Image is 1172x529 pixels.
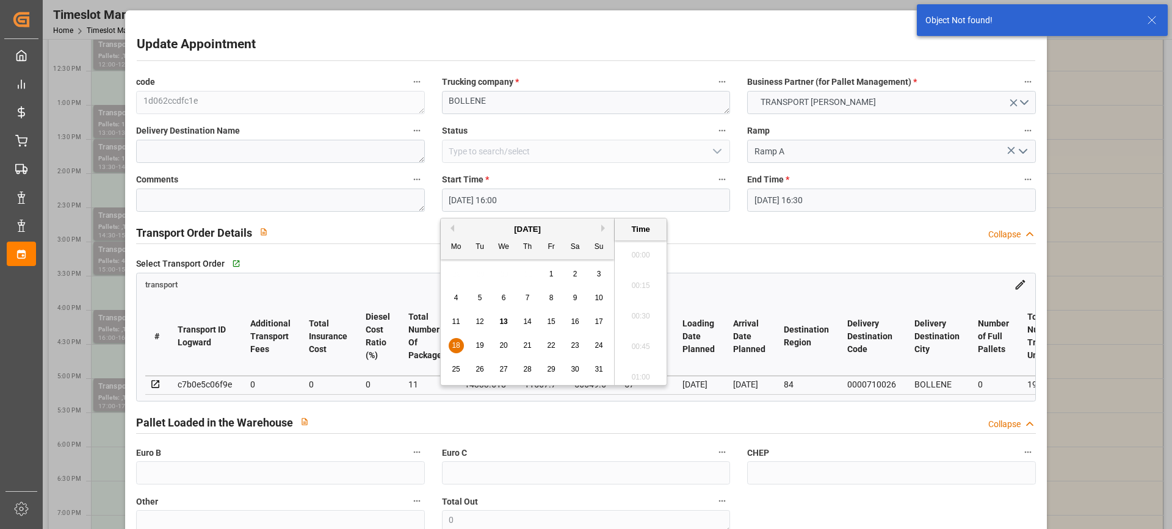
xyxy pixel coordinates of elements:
div: Choose Wednesday, August 27th, 2025 [496,362,512,377]
span: code [136,76,155,88]
div: Choose Friday, August 8th, 2025 [544,290,559,306]
input: DD-MM-YYYY HH:MM [747,189,1035,212]
div: Su [591,240,607,255]
div: Choose Monday, August 11th, 2025 [449,314,464,329]
button: Total Out [714,493,730,509]
span: 26 [476,365,483,373]
span: 16 [571,317,579,326]
textarea: 1d062ccdfc1e [136,91,424,114]
button: Comments [409,171,425,187]
div: Mo [449,240,464,255]
input: Type to search/select [442,140,730,163]
div: month 2025-08 [444,262,611,381]
div: Choose Thursday, August 21st, 2025 [520,338,535,353]
span: TRANSPORT [PERSON_NAME] [754,96,882,109]
div: Choose Saturday, August 2nd, 2025 [568,267,583,282]
div: 84 [784,377,829,392]
div: Time [618,223,664,236]
th: Destination Region [775,297,838,376]
span: 25 [452,365,460,373]
span: Trucking company [442,76,519,88]
span: Euro B [136,447,161,459]
div: [DATE] [682,377,715,392]
div: [DATE] [441,223,614,236]
span: 9 [573,293,577,302]
th: Number of Full Pallets [969,297,1018,376]
button: Euro C [714,444,730,460]
div: 19 [1027,377,1058,392]
span: 2 [573,270,577,278]
div: 0000710026 [847,377,896,392]
button: View description [293,410,316,433]
div: Choose Thursday, August 14th, 2025 [520,314,535,329]
div: Choose Friday, August 1st, 2025 [544,267,559,282]
th: Delivery Destination City [905,297,969,376]
div: Fr [544,240,559,255]
button: Delivery Destination Name [409,123,425,139]
div: 0 [309,377,347,392]
span: 29 [547,365,555,373]
span: 27 [499,365,507,373]
th: Total Insurance Cost [300,297,356,376]
button: Trucking company * [714,74,730,90]
span: 8 [549,293,554,302]
span: 6 [502,293,506,302]
div: Choose Wednesday, August 20th, 2025 [496,338,512,353]
span: transport [145,280,178,289]
div: Choose Saturday, August 16th, 2025 [568,314,583,329]
div: Collapse [988,228,1021,241]
span: 4 [454,293,458,302]
button: Next Month [601,225,609,232]
th: Additional Transport Fees [241,297,300,376]
span: 31 [595,365,602,373]
span: 13 [499,317,507,326]
div: Choose Friday, August 22nd, 2025 [544,338,559,353]
input: Type to search/select [747,140,1035,163]
span: Other [136,495,158,508]
span: 15 [547,317,555,326]
button: Previous Month [447,225,454,232]
textarea: BOLLENE [442,91,730,114]
h2: Transport Order Details [136,225,252,241]
button: Business Partner (for Pallet Management) * [1020,74,1036,90]
div: Choose Monday, August 4th, 2025 [449,290,464,306]
div: 0 [978,377,1009,392]
div: Choose Saturday, August 9th, 2025 [568,290,583,306]
div: BOLLENE [914,377,960,392]
th: Total Number Trade Units [1018,297,1068,376]
div: c7b0e5c06f9e [178,377,232,392]
button: View description [252,220,275,243]
div: Choose Tuesday, August 5th, 2025 [472,290,488,306]
div: Choose Sunday, August 3rd, 2025 [591,267,607,282]
button: CHEP [1020,444,1036,460]
h2: Update Appointment [137,35,256,54]
span: Ramp [747,124,770,137]
button: End Time * [1020,171,1036,187]
span: Comments [136,173,178,186]
th: # [145,297,168,376]
span: 19 [476,341,483,350]
button: open menu [747,91,1035,114]
span: 24 [595,341,602,350]
span: 22 [547,341,555,350]
button: Status [714,123,730,139]
div: Choose Sunday, August 10th, 2025 [591,290,607,306]
div: Choose Tuesday, August 26th, 2025 [472,362,488,377]
th: Arrival Date Planned [724,297,775,376]
span: 7 [526,293,530,302]
div: Th [520,240,535,255]
div: Sa [568,240,583,255]
a: transport [145,279,178,289]
span: Business Partner (for Pallet Management) [747,76,917,88]
span: 18 [452,341,460,350]
div: We [496,240,512,255]
span: CHEP [747,447,769,459]
span: 10 [595,293,602,302]
span: Euro C [442,447,467,459]
th: Loading Date Planned [673,297,724,376]
th: Delivery Destination Code [838,297,905,376]
div: Choose Saturday, August 30th, 2025 [568,362,583,377]
div: Choose Friday, August 15th, 2025 [544,314,559,329]
span: 17 [595,317,602,326]
button: Other [409,493,425,509]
